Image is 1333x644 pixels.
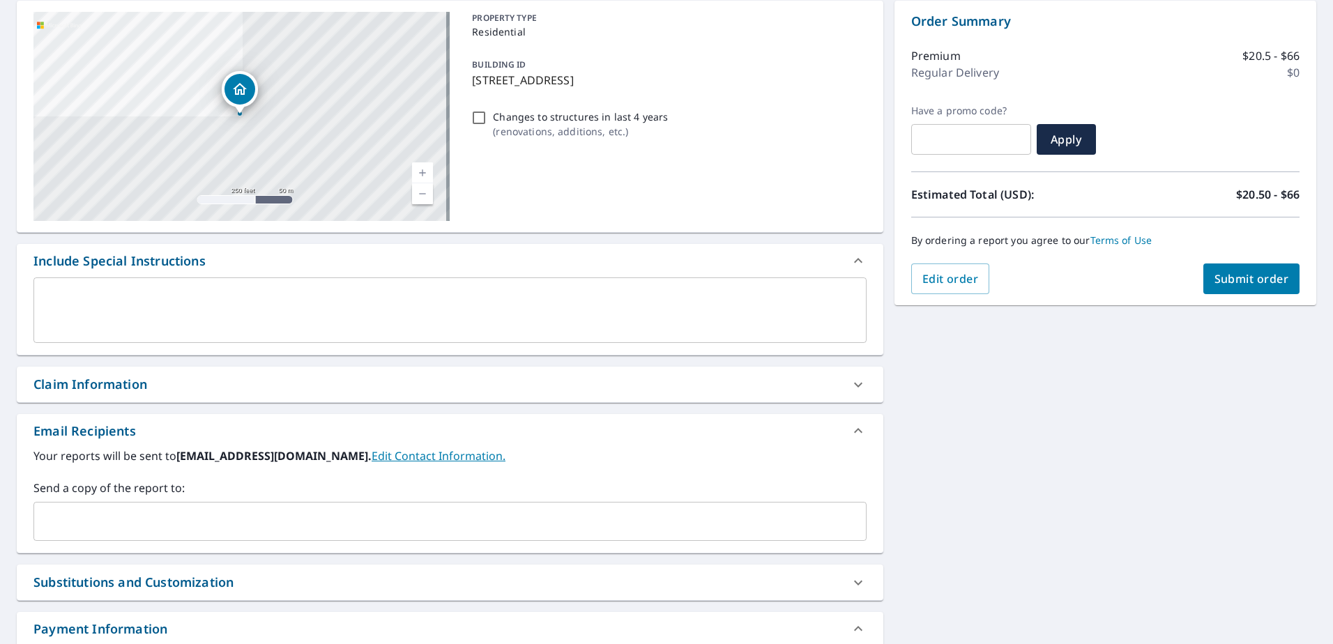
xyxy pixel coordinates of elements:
div: Substitutions and Customization [17,565,883,600]
p: $20.5 - $66 [1242,47,1300,64]
p: [STREET_ADDRESS] [472,72,860,89]
button: Submit order [1203,263,1300,294]
p: BUILDING ID [472,59,526,70]
span: Edit order [922,271,979,286]
span: Submit order [1214,271,1289,286]
p: Premium [911,47,961,64]
div: Claim Information [17,367,883,402]
button: Apply [1037,124,1096,155]
div: Email Recipients [33,422,136,440]
div: Substitutions and Customization [33,573,234,592]
div: Email Recipients [17,414,883,447]
p: By ordering a report you agree to our [911,234,1300,247]
a: Current Level 17, Zoom In [412,162,433,183]
p: ( renovations, additions, etc. ) [493,124,668,139]
p: PROPERTY TYPE [472,12,860,24]
p: Regular Delivery [911,64,999,81]
a: Current Level 17, Zoom Out [412,183,433,204]
div: Include Special Instructions [17,244,883,277]
div: Dropped pin, building 1, Residential property, 4215 Toms Way Jeffersonville, IN 47130 [222,71,258,114]
p: Order Summary [911,12,1300,31]
label: Your reports will be sent to [33,447,867,464]
label: Have a promo code? [911,105,1031,117]
p: Changes to structures in last 4 years [493,109,668,124]
a: Terms of Use [1090,233,1152,247]
div: Include Special Instructions [33,252,206,270]
p: Estimated Total (USD): [911,186,1106,203]
div: Payment Information [33,620,167,638]
div: Claim Information [33,375,147,394]
span: Apply [1048,132,1085,147]
p: $20.50 - $66 [1236,186,1300,203]
button: Edit order [911,263,990,294]
a: EditContactInfo [372,448,505,463]
p: $0 [1287,64,1300,81]
p: Residential [472,24,860,39]
b: [EMAIL_ADDRESS][DOMAIN_NAME]. [176,448,372,463]
label: Send a copy of the report to: [33,480,867,496]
